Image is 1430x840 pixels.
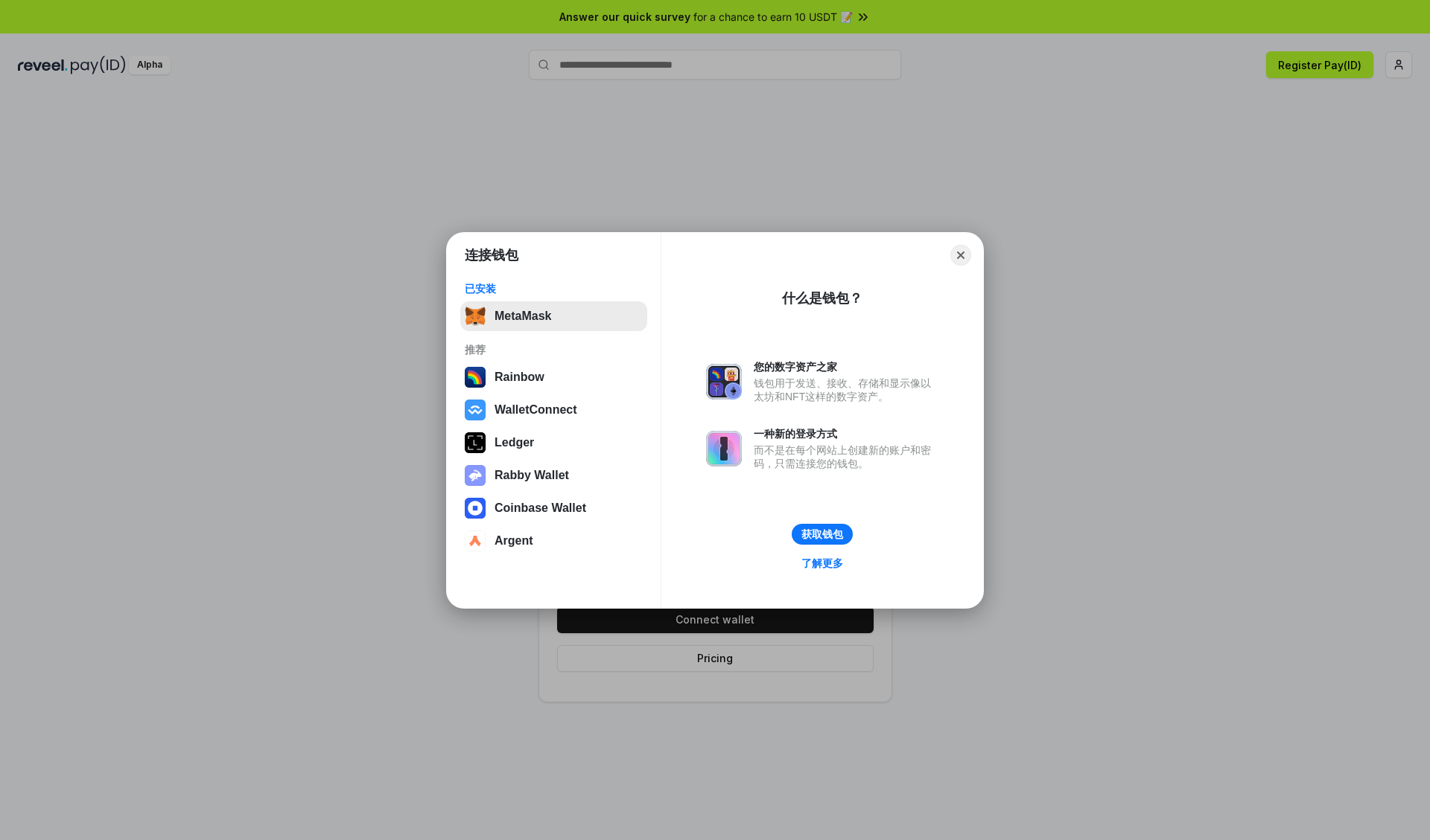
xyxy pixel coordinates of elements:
[465,306,486,327] img: svg+xml,%3Csvg%20fill%3D%22none%22%20height%3D%2233%22%20viewBox%3D%220%200%2035%2033%22%20width%...
[460,526,647,556] button: Argent
[495,436,534,449] div: Ledger
[465,465,486,486] img: svg+xml,%3Csvg%20xmlns%3D%22http%3A%2F%2Fwww.w3.org%2F2000%2Fsvg%22%20fill%3D%22none%22%20viewBox...
[754,360,938,373] div: 您的数字资产之家
[706,431,742,467] img: svg+xml,%3Csvg%20xmlns%3D%22http%3A%2F%2Fwww.w3.org%2F2000%2Fsvg%22%20fill%3D%22none%22%20viewBox...
[460,301,647,331] button: MetaMask
[465,498,486,519] img: svg+xml,%3Csvg%20width%3D%2228%22%20height%3D%2228%22%20viewBox%3D%220%200%2028%2028%22%20fill%3D...
[495,310,551,323] div: MetaMask
[495,469,569,482] div: Rabby Wallet
[460,395,647,425] button: WalletConnect
[495,371,544,384] div: Rainbow
[495,403,577,417] div: WalletConnect
[495,534,533,548] div: Argent
[460,428,647,458] button: Ledger
[465,367,486,388] img: svg+xml,%3Csvg%20width%3D%22120%22%20height%3D%22120%22%20viewBox%3D%220%200%20120%20120%22%20fil...
[801,528,843,541] div: 获取钱包
[792,524,853,545] button: 获取钱包
[801,557,843,570] div: 了解更多
[465,343,643,356] div: 推荐
[465,530,486,551] img: svg+xml,%3Csvg%20width%3D%2228%22%20height%3D%2228%22%20viewBox%3D%220%200%2028%2028%22%20fill%3D...
[460,493,647,523] button: Coinbase Wallet
[460,362,647,392] button: Rainbow
[495,501,586,515] div: Coinbase Wallet
[754,427,938,440] div: 一种新的登录方式
[465,432,486,453] img: svg+xml,%3Csvg%20xmlns%3D%22http%3A%2F%2Fwww.w3.org%2F2000%2Fsvg%22%20width%3D%2228%22%20height%3...
[950,245,971,266] button: Close
[754,376,938,403] div: 钱包用于发送、接收、存储和显示像以太坊和NFT这样的数字资产。
[706,364,742,400] img: svg+xml,%3Csvg%20xmlns%3D%22http%3A%2F%2Fwww.w3.org%2F2000%2Fsvg%22%20fill%3D%22none%22%20viewBox...
[465,400,486,420] img: svg+xml,%3Csvg%20width%3D%2228%22%20height%3D%2228%22%20viewBox%3D%220%200%2028%2028%22%20fill%3D...
[754,443,938,470] div: 而不是在每个网站上创建新的账户和密码，只需连接您的钱包。
[782,289,862,307] div: 什么是钱包？
[792,554,852,573] a: 了解更多
[460,461,647,490] button: Rabby Wallet
[465,246,518,264] h1: 连接钱包
[465,282,643,295] div: 已安装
